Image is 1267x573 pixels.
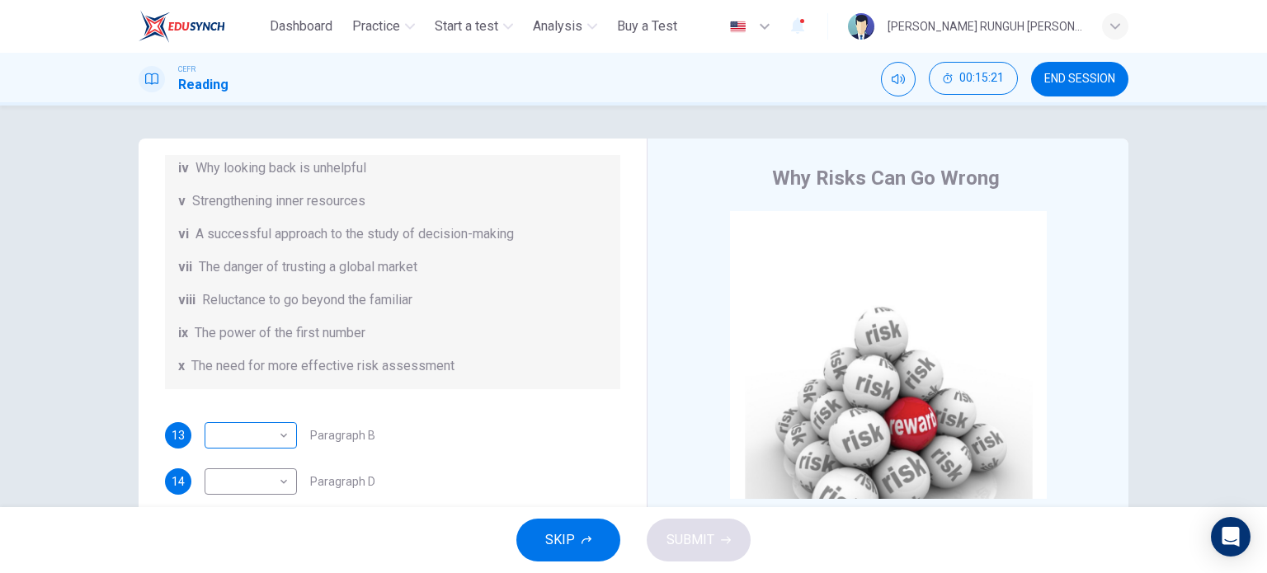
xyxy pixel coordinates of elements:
span: SKIP [545,528,575,552]
span: The power of the first number [195,323,365,343]
h1: Reading [178,75,228,95]
button: Dashboard [263,12,339,41]
span: vii [178,257,192,277]
button: END SESSION [1031,62,1128,96]
img: Profile picture [848,13,874,40]
span: iv [178,158,189,178]
span: END SESSION [1044,73,1115,86]
span: 00:15:21 [959,72,1004,85]
span: Buy a Test [617,16,677,36]
span: Paragraph B [310,430,375,441]
img: ELTC logo [139,10,225,43]
span: The need for more effective risk assessment [191,356,455,376]
div: Open Intercom Messenger [1211,517,1251,557]
div: [PERSON_NAME] RUNGUH [PERSON_NAME] [888,16,1082,36]
span: Start a test [435,16,498,36]
span: The danger of trusting a global market [199,257,417,277]
a: ELTC logo [139,10,263,43]
span: viii [178,290,195,310]
span: Analysis [533,16,582,36]
span: Why looking back is unhelpful [195,158,366,178]
span: CEFR [178,63,195,75]
span: vi [178,224,189,244]
div: Hide [929,62,1018,96]
span: Dashboard [270,16,332,36]
span: ix [178,323,188,343]
span: Paragraph D [310,476,375,487]
span: v [178,191,186,211]
button: Practice [346,12,422,41]
span: Reluctance to go beyond the familiar [202,290,412,310]
button: Start a test [428,12,520,41]
span: 13 [172,430,185,441]
div: Mute [881,62,916,96]
h4: Why Risks Can Go Wrong [772,165,1000,191]
span: x [178,356,185,376]
button: 00:15:21 [929,62,1018,95]
button: SKIP [516,519,620,561]
button: Buy a Test [610,12,684,41]
span: 14 [172,476,185,487]
span: Practice [352,16,400,36]
button: Analysis [526,12,604,41]
span: Strengthening inner resources [192,191,365,211]
img: en [728,21,748,33]
span: A successful approach to the study of decision-making [195,224,514,244]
